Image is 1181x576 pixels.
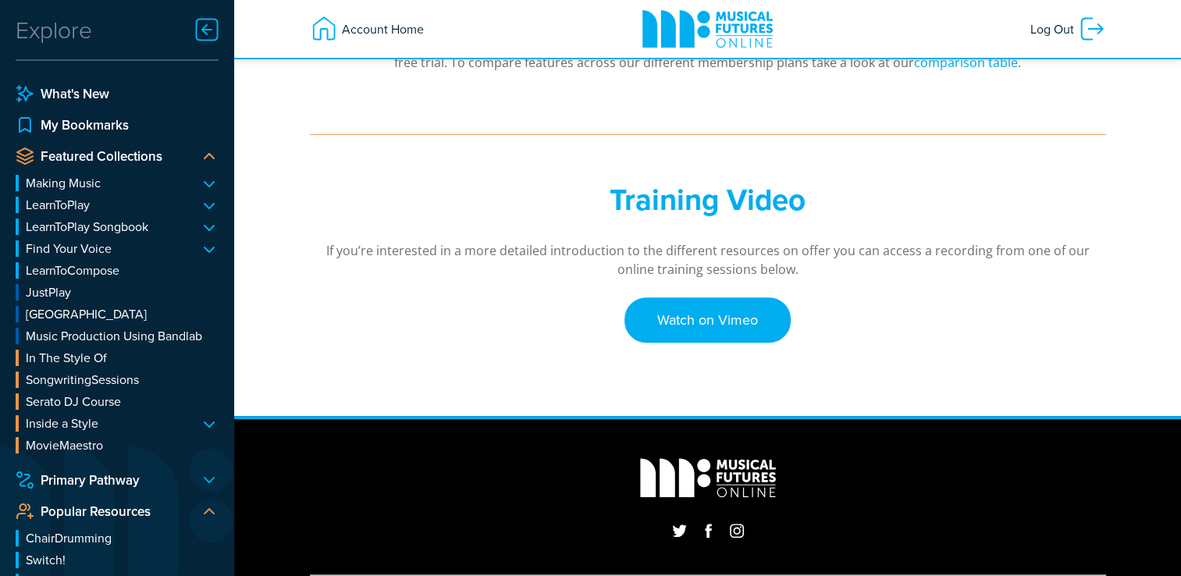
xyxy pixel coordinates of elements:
[338,15,424,43] span: Account Home
[624,297,791,343] a: Watch on Vimeo
[16,84,219,103] a: What's New
[302,7,432,51] a: Account Home
[16,14,92,45] div: Explore
[1023,7,1114,51] a: Log Out
[16,116,219,134] a: My Bookmarks
[16,552,219,568] a: Switch!
[16,197,219,213] a: LearnToPlay
[701,519,716,542] a: Facebook
[404,182,1012,218] h2: Training Video
[16,437,219,453] a: MovieMaestro
[16,219,219,235] a: LearnToPlay Songbook
[914,54,1018,72] a: comparison table
[16,415,219,432] a: Inside a Style
[16,240,219,257] a: Find Your Voice
[16,306,219,322] a: [GEOGRAPHIC_DATA]
[667,519,692,542] a: Twitter
[16,471,187,489] a: Primary Pathway
[16,328,219,344] a: Music Production Using Bandlab
[16,393,219,410] a: Serato DJ Course
[310,241,1106,279] p: If you’re interested in a more detailed introduction to the different resources on offer you can ...
[16,372,219,388] a: SongwritingSessions
[16,502,187,521] a: Popular Resources
[16,175,219,191] a: Making Music
[16,350,219,366] a: In The Style Of
[1030,15,1078,43] span: Log Out
[16,530,219,546] a: ChairDrumming
[725,519,749,542] a: Instagram
[16,147,187,165] a: Featured Collections
[16,262,219,279] a: LearnToCompose
[16,284,219,300] a: JustPlay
